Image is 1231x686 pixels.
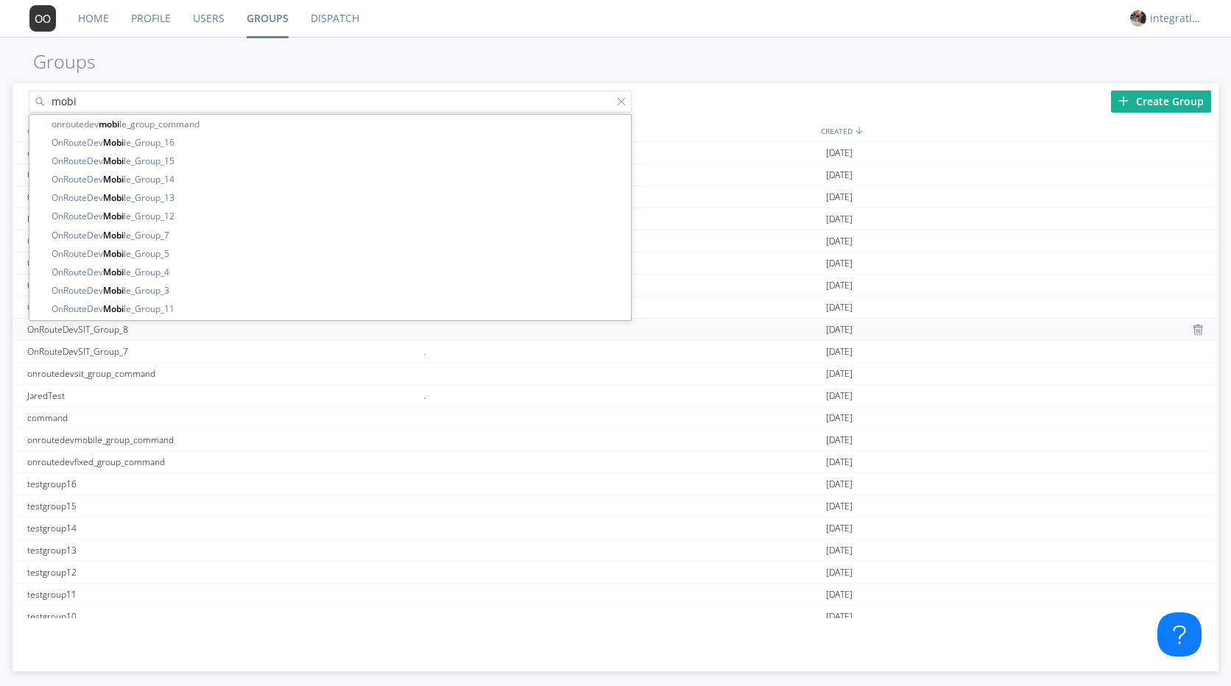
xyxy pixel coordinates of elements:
[826,275,853,297] span: [DATE]
[13,517,1219,540] a: testgroup14[DATE]
[1111,91,1211,113] div: Create Group
[103,284,124,297] strong: Mobi
[826,407,853,429] span: [DATE]
[24,473,420,495] div: testgroup16
[103,247,124,260] strong: Mobi
[826,297,853,319] span: [DATE]
[13,319,1219,341] a: OnRouteDevSIT_Group_8[DATE]
[52,191,616,205] span: OnRouteDev le_Group_13
[103,136,124,149] strong: Mobi
[24,252,420,274] div: OnRouteDevPlatform_Group_2
[13,562,1219,584] a: testgroup12[DATE]
[1118,96,1129,106] img: plus.svg
[13,142,1219,164] a: onroutedevplatform_group_command[DATE]
[1150,11,1205,26] div: integrationstageadmin1
[826,451,853,473] span: [DATE]
[103,229,124,241] strong: Mobi
[52,117,616,131] span: onroutedev le_group_command
[13,451,1219,473] a: onroutedevfixed_group_command[DATE]
[13,385,1219,407] a: JaredTest.[DATE]
[52,302,616,316] span: OnRouteDev le_Group_11
[13,584,1219,606] a: testgroup11[DATE]
[826,164,853,186] span: [DATE]
[103,210,124,222] strong: Mobi
[826,385,853,407] span: [DATE]
[826,540,853,562] span: [DATE]
[817,120,1218,141] div: CREATED
[13,473,1219,495] a: testgroup16[DATE]
[52,172,616,186] span: OnRouteDev le_Group_14
[24,164,420,185] div: OnRouteDevPlatform_Group_1
[24,407,420,428] div: command
[24,230,420,252] div: OnRouteDevPlatform_Group_37
[13,230,1219,252] a: OnRouteDevPlatform_Group_37[DATE]
[24,429,420,450] div: onroutedevmobile_group_command
[13,297,1219,319] a: OnRouteDevSIT_Group_9[DATE]
[13,252,1219,275] a: OnRouteDevPlatform_Group_2[DATE]
[29,5,56,32] img: 373638.png
[826,230,853,252] span: [DATE]
[13,341,1219,363] a: OnRouteDevSIT_Group_7.[DATE]
[13,540,1219,562] a: testgroup13[DATE]
[420,341,822,362] div: .
[826,363,853,385] span: [DATE]
[13,495,1219,517] a: testgroup15[DATE]
[52,154,616,168] span: OnRouteDev le_Group_15
[24,297,420,318] div: OnRouteDevSIT_Group_9
[420,385,822,406] div: .
[24,363,420,384] div: onroutedevsit_group_command
[826,562,853,584] span: [DATE]
[24,584,420,605] div: testgroup11
[24,120,415,141] div: GROUPS
[13,407,1219,429] a: command[DATE]
[826,495,853,517] span: [DATE]
[13,186,1219,208] a: OnRouteDevPlatform_Group_4[DATE]
[826,584,853,606] span: [DATE]
[826,341,853,363] span: [DATE]
[24,208,420,230] div: RandomGroup
[24,275,420,296] div: OnRouteDevSIT_Group_10
[24,319,420,340] div: OnRouteDevSIT_Group_8
[1157,612,1202,657] iframe: Toggle Customer Support
[52,135,616,149] span: OnRouteDev le_Group_16
[103,266,124,278] strong: Mobi
[52,265,616,279] span: OnRouteDev le_Group_4
[24,385,420,406] div: JaredTest
[52,247,616,261] span: OnRouteDev le_Group_5
[24,606,420,627] div: testgroup10
[13,363,1219,385] a: onroutedevsit_group_command[DATE]
[826,606,853,628] span: [DATE]
[826,429,853,451] span: [DATE]
[1130,10,1146,26] img: f4e8944a4fa4411c9b97ff3ae987ed99
[826,208,853,230] span: [DATE]
[24,341,420,362] div: OnRouteDevSIT_Group_7
[52,209,616,223] span: OnRouteDev le_Group_12
[29,91,632,113] input: Search groups
[826,517,853,540] span: [DATE]
[103,173,124,185] strong: Mobi
[99,118,119,130] strong: mobi
[24,451,420,473] div: onroutedevfixed_group_command
[13,208,1219,230] a: RandomGroup[DATE]
[826,186,853,208] span: [DATE]
[826,319,853,341] span: [DATE]
[826,142,853,164] span: [DATE]
[24,186,420,208] div: OnRouteDevPlatform_Group_4
[24,562,420,583] div: testgroup12
[24,540,420,561] div: testgroup13
[826,252,853,275] span: [DATE]
[103,303,124,315] strong: Mobi
[13,606,1219,628] a: testgroup10[DATE]
[103,155,124,167] strong: Mobi
[13,275,1219,297] a: OnRouteDevSIT_Group_10[DATE]
[52,228,616,242] span: OnRouteDev le_Group_7
[52,283,616,297] span: OnRouteDev le_Group_3
[24,142,420,163] div: onroutedevplatform_group_command
[24,517,420,539] div: testgroup14
[826,473,853,495] span: [DATE]
[13,429,1219,451] a: onroutedevmobile_group_command[DATE]
[24,495,420,517] div: testgroup15
[13,164,1219,186] a: OnRouteDevPlatform_Group_1TestSystem_1271002[DATE]
[103,191,124,204] strong: Mobi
